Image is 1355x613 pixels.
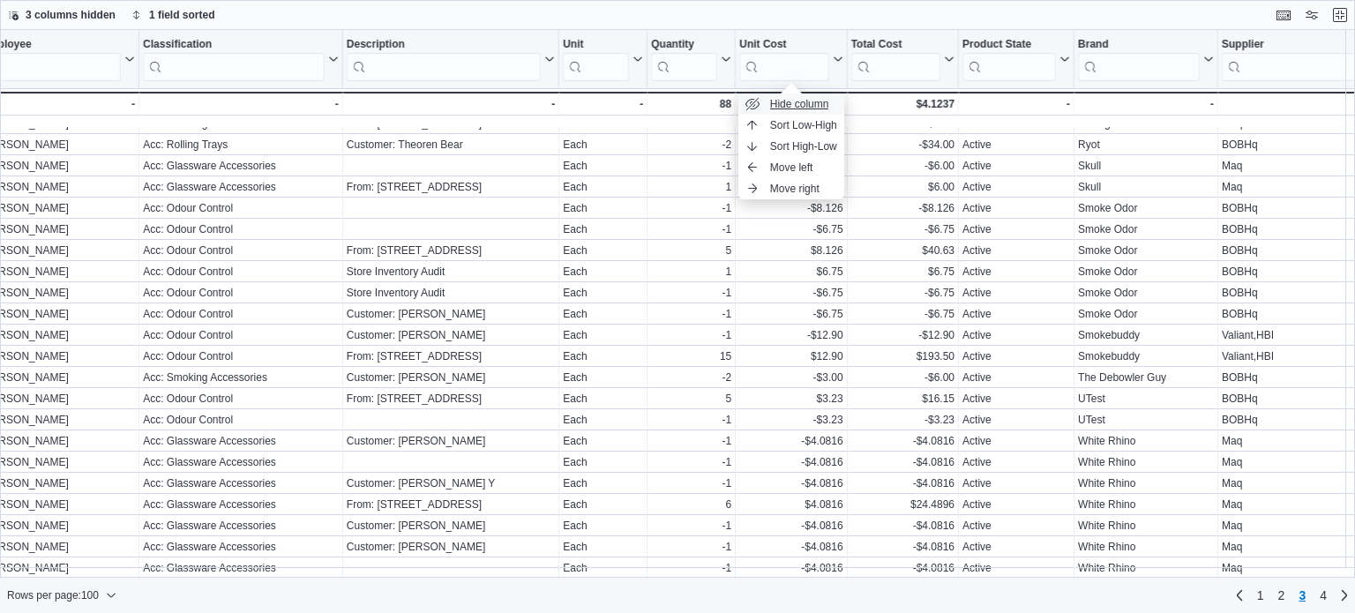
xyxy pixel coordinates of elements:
[962,476,1070,490] div: Active
[347,392,555,406] div: From: [STREET_ADDRESS]
[347,180,555,194] div: From: [STREET_ADDRESS]
[143,243,339,258] div: Acc: Odour Control
[962,222,1070,236] div: Active
[851,497,954,512] div: $24.4896
[1078,201,1214,215] div: Smoke Odor
[651,38,731,81] button: Quantity
[1334,585,1355,606] a: Next page
[651,540,731,554] div: -1
[1257,587,1264,604] span: 1
[851,180,954,194] div: $6.00
[962,540,1070,554] div: Active
[739,434,842,448] div: -$4.0816
[347,328,555,342] div: Customer: [PERSON_NAME]
[651,349,731,363] div: 15
[563,180,643,194] div: Each
[851,561,954,575] div: -$4.0816
[1078,286,1214,300] div: Smoke Odor
[851,222,954,236] div: -$6.75
[143,434,339,448] div: Acc: Glassware Accessories
[651,476,731,490] div: -1
[962,286,1070,300] div: Active
[7,588,99,602] span: Rows per page : 100
[962,38,1056,53] div: Product State
[563,38,643,81] button: Unit
[962,497,1070,512] div: Active
[563,497,643,512] div: Each
[651,265,731,279] div: 1
[962,265,1070,279] div: Active
[347,349,555,363] div: From: [STREET_ADDRESS]
[1078,328,1214,342] div: Smokebuddy
[770,97,829,111] span: Hide column
[962,307,1070,321] div: Active
[651,561,731,575] div: -1
[738,93,844,115] button: Hide column
[739,265,842,279] div: $6.75
[962,455,1070,469] div: Active
[563,38,629,81] div: Unit
[770,161,813,175] span: Move left
[738,157,844,178] button: Move left
[851,97,954,111] div: $4.1237
[851,455,954,469] div: -$4.0816
[651,97,731,111] div: 88
[851,413,954,427] div: -$3.23
[851,349,954,363] div: $193.50
[347,370,555,385] div: Customer: [PERSON_NAME]
[851,286,954,300] div: -$6.75
[1078,497,1214,512] div: White Rhino
[739,540,842,554] div: -$4.0816
[851,540,954,554] div: -$4.0816
[962,328,1070,342] div: Active
[347,138,555,152] div: Customer: Theoren Bear
[143,476,339,490] div: Acc: Glassware Accessories
[1078,455,1214,469] div: White Rhino
[143,540,339,554] div: Acc: Glassware Accessories
[563,307,643,321] div: Each
[651,159,731,173] div: -1
[1273,4,1294,26] button: Keyboard shortcuts
[962,434,1070,448] div: Active
[651,413,731,427] div: -1
[143,138,339,152] div: Acc: Rolling Trays
[962,180,1070,194] div: Active
[143,392,339,406] div: Acc: Odour Control
[563,349,643,363] div: Each
[851,38,940,81] div: Total Cost
[1078,370,1214,385] div: The Debowler Guy
[1313,581,1334,609] a: Page 4 of 4
[739,307,842,321] div: -$6.75
[739,370,842,385] div: -$3.00
[143,519,339,533] div: Acc: Glassware Accessories
[1078,38,1200,53] div: Brand
[1078,476,1214,490] div: White Rhino
[149,8,215,22] span: 1 field sorted
[739,243,842,258] div: $8.126
[770,139,837,153] span: Sort High-Low
[651,370,731,385] div: -2
[962,392,1070,406] div: Active
[1320,587,1327,604] span: 4
[143,38,325,53] div: Classification
[563,392,643,406] div: Each
[563,434,643,448] div: Each
[851,38,940,53] div: Total Cost
[347,497,555,512] div: From: [STREET_ADDRESS]
[143,265,339,279] div: Acc: Odour Control
[962,349,1070,363] div: Active
[143,38,325,81] div: Classification
[1078,180,1214,194] div: Skull
[1078,307,1214,321] div: Smoke Odor
[851,159,954,173] div: -$6.00
[143,455,339,469] div: Acc: Glassware Accessories
[851,38,954,81] button: Total Cost
[739,201,842,215] div: -$8.126
[143,307,339,321] div: Acc: Odour Control
[1278,587,1285,604] span: 2
[347,97,555,111] div: -
[962,519,1070,533] div: Active
[851,476,954,490] div: -$4.0816
[1229,585,1250,606] a: Previous page
[1329,4,1351,26] button: Exit fullscreen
